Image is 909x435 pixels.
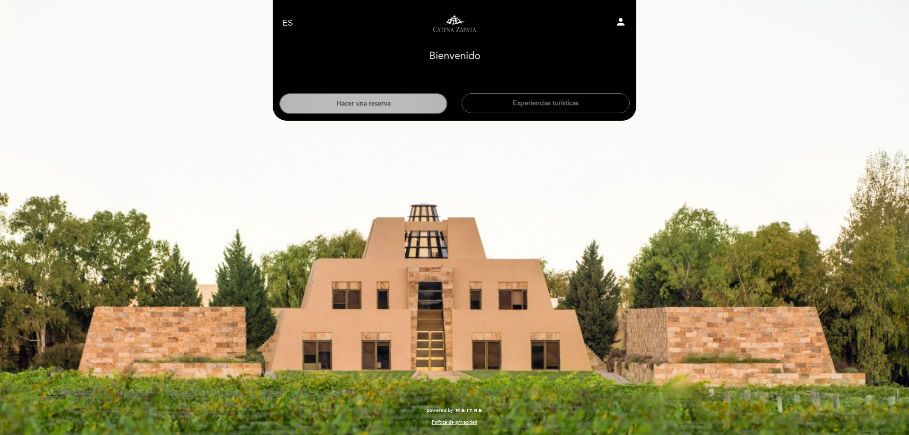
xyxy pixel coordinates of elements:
i: person [615,16,626,27]
a: powered by [427,407,482,414]
img: MEITRE [455,408,482,413]
a: Visitas y degustaciones en La Pirámide [395,10,514,36]
button: Hacer una reserva [279,93,447,114]
a: Política de privacidad [432,419,477,426]
h1: Bienvenido [429,51,481,62]
button: person [615,16,626,31]
button: Experiencias turísticas [462,93,630,113]
span: powered by [427,407,453,414]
